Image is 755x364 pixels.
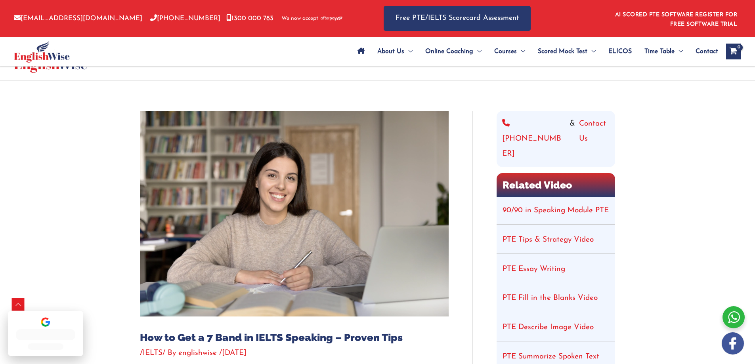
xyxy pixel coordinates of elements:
[502,116,610,162] div: &
[696,38,718,65] span: Contact
[143,349,162,357] a: IELTS
[321,16,342,21] img: Afterpay-Logo
[608,38,632,65] span: ELICOS
[351,38,718,65] nav: Site Navigation: Main Menu
[377,38,404,65] span: About Us
[419,38,488,65] a: Online CoachingMenu Toggle
[178,349,217,357] span: englishwise
[371,38,419,65] a: About UsMenu Toggle
[615,12,738,27] a: AI SCORED PTE SOFTWARE REGISTER FOR FREE SOFTWARE TRIAL
[502,116,566,162] a: [PHONE_NUMBER]
[14,41,70,63] img: cropped-ew-logo
[140,348,449,359] div: / / By /
[644,38,675,65] span: Time Table
[602,38,638,65] a: ELICOS
[503,265,565,273] a: PTE Essay Writing
[503,294,598,302] a: PTE Fill in the Blanks Video
[579,116,610,162] a: Contact Us
[226,15,273,22] a: 1300 000 783
[689,38,718,65] a: Contact
[384,6,531,31] a: Free PTE/IELTS Scorecard Assessment
[503,324,594,331] a: PTE Describe Image Video
[488,38,531,65] a: CoursesMenu Toggle
[538,38,587,65] span: Scored Mock Test
[726,44,741,59] a: View Shopping Cart, empty
[517,38,525,65] span: Menu Toggle
[222,349,247,357] span: [DATE]
[473,38,482,65] span: Menu Toggle
[587,38,596,65] span: Menu Toggle
[497,173,615,197] h2: Related Video
[610,6,741,31] aside: Header Widget 1
[503,207,609,214] a: 90/90 in Speaking Module PTE
[494,38,517,65] span: Courses
[531,38,602,65] a: Scored Mock TestMenu Toggle
[638,38,689,65] a: Time TableMenu Toggle
[675,38,683,65] span: Menu Toggle
[150,15,220,22] a: [PHONE_NUMBER]
[503,353,599,360] a: PTE Summarize Spoken Text
[178,349,219,357] a: englishwise
[503,236,594,244] a: PTE Tips & Strategy Video
[722,332,744,354] img: white-facebook.png
[14,15,142,22] a: [EMAIL_ADDRESS][DOMAIN_NAME]
[140,332,449,344] h1: How to Get a 7 Band in IELTS Speaking – Proven Tips
[281,15,318,23] span: We now accept
[425,38,473,65] span: Online Coaching
[404,38,413,65] span: Menu Toggle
